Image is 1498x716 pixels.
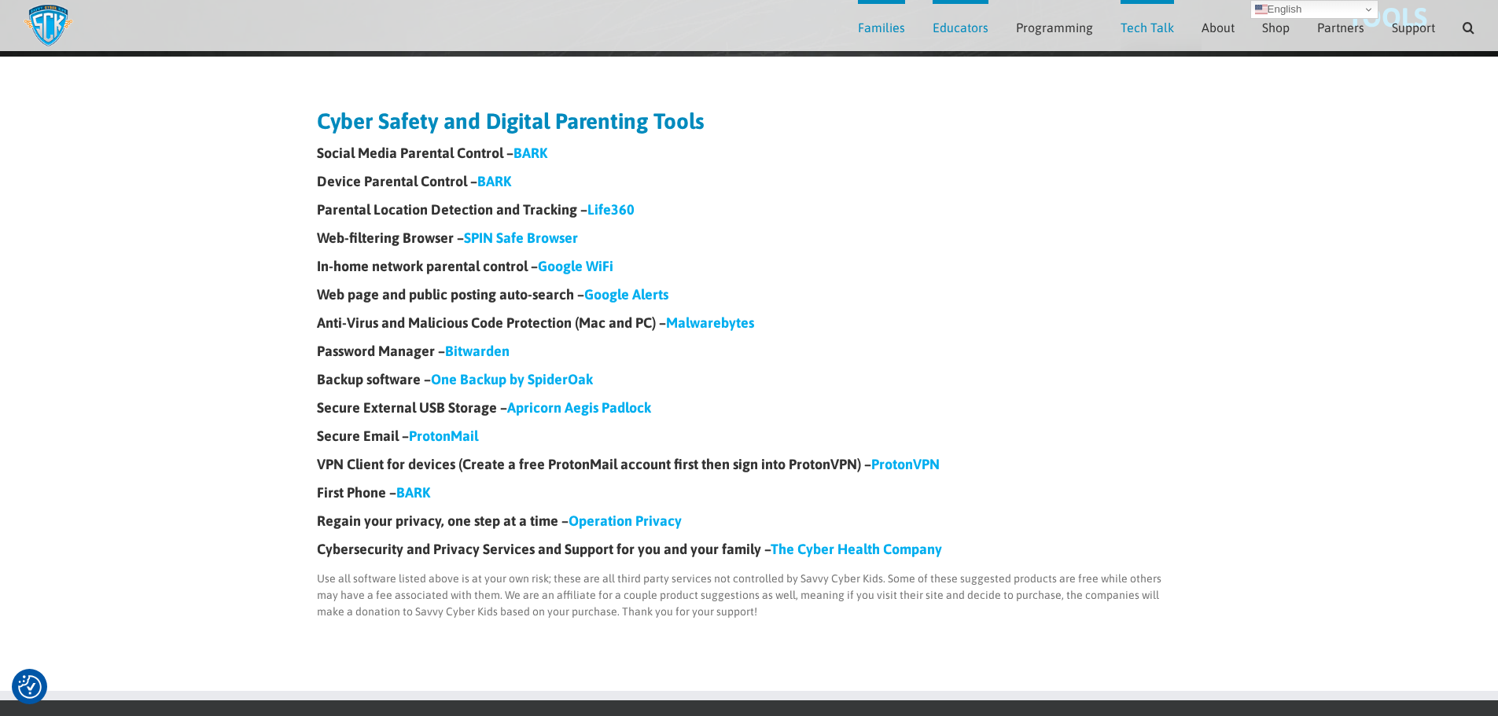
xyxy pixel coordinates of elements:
[464,229,578,246] a: SPIN Safe Browser
[507,399,651,416] a: Apricorn Aegis Padlock
[317,512,682,529] strong: Regain your privacy, one step at a time –
[584,286,668,303] a: Google Alerts
[1392,21,1435,34] span: Support
[871,456,940,472] a: ProtonVPN
[18,675,42,699] button: Consent Preferences
[317,571,1182,620] p: Use all software listed above is at your own risk; these are all third party services not control...
[933,21,988,34] span: Educators
[538,258,613,274] a: Google WiFi
[431,371,593,387] a: One Backup by SpiderOak
[1262,21,1290,34] span: Shop
[1121,21,1174,34] span: Tech Talk
[666,314,754,331] a: Malwarebytes
[24,4,73,47] img: Savvy Cyber Kids Logo
[1202,21,1235,34] span: About
[317,110,1182,132] h2: Cyber Safety and Digital Parenting Tools
[317,344,1182,358] h4: Password Manager –
[317,231,1182,245] h4: Web-filtering Browser –
[317,429,1182,443] h4: Secure Email –
[317,174,1182,189] h4: Device Parental Control –
[317,457,1182,472] h4: VPN Client for devices (Create a free ProtonMail account first then sign into ProtonVPN) –
[477,173,511,189] a: BARK
[771,541,942,557] a: The Cyber Health Company
[317,203,1182,217] h4: Parental Location Detection and Tracking –
[317,486,1182,500] h4: First Phone –
[317,373,1182,387] h4: Backup software –
[317,146,1182,160] h4: Social Media Parental Control –
[858,21,905,34] span: Families
[18,675,42,699] img: Revisit consent button
[1255,3,1268,16] img: en
[1317,21,1364,34] span: Partners
[569,512,682,529] a: Operation Privacy
[396,484,430,501] a: BARK
[317,542,1182,556] h4: Cybersecurity and Privacy Services and Support for you and your family –
[317,401,1182,415] h4: Secure External USB Storage –
[317,288,1182,302] h4: Web page and public posting auto-search –
[445,343,510,359] a: Bitwarden
[587,201,635,218] a: Life360
[513,145,547,161] a: BARK
[409,428,478,444] a: ProtonMail
[317,316,1182,330] h4: Anti-Virus and Malicious Code Protection (Mac and PC) –
[1016,21,1093,34] span: Programming
[317,259,1182,274] h4: In-home network parental control –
